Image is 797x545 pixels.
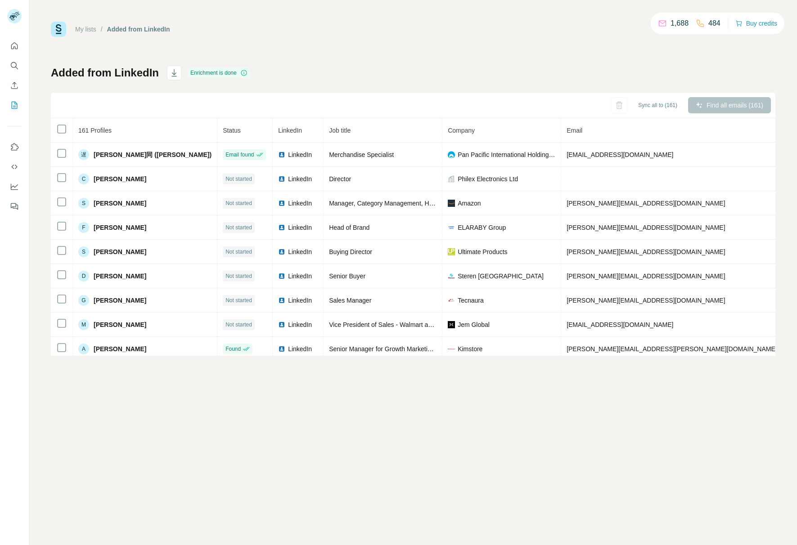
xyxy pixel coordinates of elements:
span: [PERSON_NAME] [94,247,146,256]
img: company-logo [448,151,455,158]
span: [PERSON_NAME] [94,296,146,305]
span: LinkedIn [288,247,312,256]
span: Merchandise Specialist [329,151,394,158]
span: [PERSON_NAME][EMAIL_ADDRESS][DOMAIN_NAME] [567,272,725,280]
span: [PERSON_NAME] [94,344,146,353]
span: Buying Director [329,248,372,255]
span: Tecnaura [458,296,484,305]
h1: Added from LinkedIn [51,66,159,80]
span: Status [223,127,241,134]
span: LinkedIn [288,199,312,208]
div: 遅 [78,149,89,160]
span: [PERSON_NAME] [94,174,146,183]
span: [PERSON_NAME][EMAIL_ADDRESS][PERSON_NAME][DOMAIN_NAME] [567,345,777,353]
span: Amazon [458,199,481,208]
span: Jem Global [458,320,490,329]
span: LinkedIn [288,320,312,329]
span: LinkedIn [288,174,312,183]
button: Use Surfe on LinkedIn [7,139,22,155]
span: Kimstore [458,344,482,353]
span: [PERSON_NAME]同 ([PERSON_NAME]) [94,150,212,159]
span: [PERSON_NAME][EMAIL_ADDRESS][DOMAIN_NAME] [567,297,725,304]
span: LinkedIn [288,150,312,159]
span: [PERSON_NAME][EMAIL_ADDRESS][DOMAIN_NAME] [567,200,725,207]
div: Enrichment is done [188,67,250,78]
span: Not started [225,296,252,304]
span: Senior Buyer [329,272,365,280]
img: LinkedIn logo [278,200,285,207]
img: company-logo [448,272,455,280]
span: [EMAIL_ADDRESS][DOMAIN_NAME] [567,151,673,158]
img: LinkedIn logo [278,345,285,353]
span: Not started [225,175,252,183]
img: Surfe Logo [51,22,66,37]
span: ELARABY Group [458,223,506,232]
span: [PERSON_NAME] [94,320,146,329]
span: Not started [225,248,252,256]
img: company-logo [448,321,455,328]
button: Buy credits [735,17,777,30]
span: [PERSON_NAME][EMAIL_ADDRESS][DOMAIN_NAME] [567,248,725,255]
span: Not started [225,199,252,207]
span: [PERSON_NAME] [94,223,146,232]
span: Philex Electronics Ltd [458,174,518,183]
span: Not started [225,321,252,329]
p: 484 [708,18,720,29]
div: F [78,222,89,233]
img: company-logo [448,345,455,353]
li: / [101,25,103,34]
span: 161 Profiles [78,127,112,134]
span: Senior Manager for Growth Marketing and Customer Experience [329,345,509,353]
span: Found [225,345,241,353]
div: A [78,344,89,354]
div: D [78,271,89,281]
img: LinkedIn logo [278,224,285,231]
div: G [78,295,89,306]
span: Head of Brand [329,224,369,231]
img: LinkedIn logo [278,297,285,304]
span: LinkedIn [288,296,312,305]
span: [PERSON_NAME] [94,272,146,281]
span: [EMAIL_ADDRESS][DOMAIN_NAME] [567,321,673,328]
div: C [78,174,89,184]
span: Ultimate Products [458,247,507,256]
span: Director [329,175,351,183]
span: Not started [225,223,252,232]
button: My lists [7,97,22,113]
span: [PERSON_NAME] [94,199,146,208]
span: Sales Manager [329,297,371,304]
div: M [78,319,89,330]
span: Email [567,127,582,134]
span: Email found [225,151,254,159]
span: Pan Pacific International Holdings Corporation [458,150,555,159]
span: [PERSON_NAME][EMAIL_ADDRESS][DOMAIN_NAME] [567,224,725,231]
button: Use Surfe API [7,159,22,175]
span: LinkedIn [288,344,312,353]
span: LinkedIn [288,272,312,281]
img: LinkedIn logo [278,321,285,328]
a: My lists [75,26,96,33]
span: Job title [329,127,351,134]
img: company-logo [448,248,455,255]
img: LinkedIn logo [278,272,285,280]
button: Enrich CSV [7,77,22,94]
span: LinkedIn [288,223,312,232]
button: Quick start [7,38,22,54]
span: Sync all to (161) [638,101,677,109]
img: LinkedIn logo [278,151,285,158]
img: company-logo [448,224,455,231]
button: Dashboard [7,179,22,195]
button: Sync all to (161) [632,98,684,112]
span: LinkedIn [278,127,302,134]
img: LinkedIn logo [278,248,285,255]
span: Not started [225,272,252,280]
button: Feedback [7,198,22,214]
span: Steren [GEOGRAPHIC_DATA] [458,272,544,281]
div: S [78,198,89,209]
p: 1,688 [671,18,689,29]
div: S [78,246,89,257]
span: Company [448,127,475,134]
img: company-logo [448,297,455,304]
span: Manager, Category Management, Home [329,200,441,207]
img: company-logo [448,200,455,207]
